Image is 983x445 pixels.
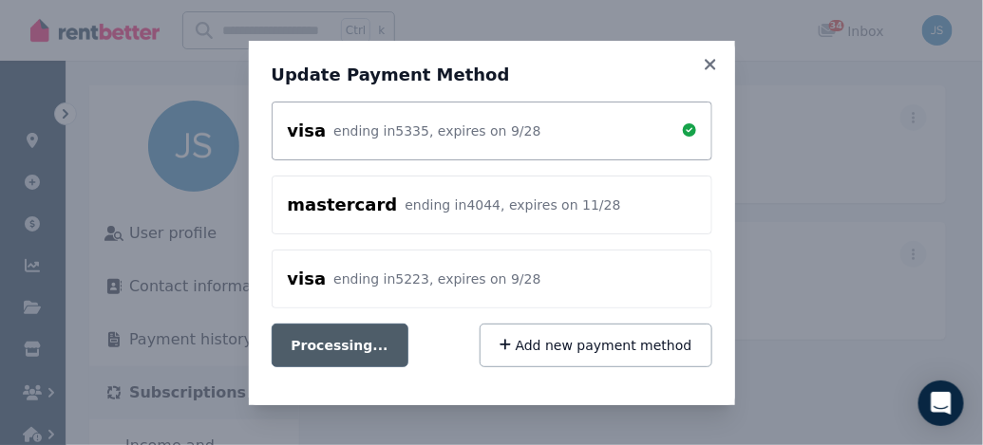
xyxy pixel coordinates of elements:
div: mastercard [288,192,398,218]
div: visa [288,266,327,292]
div: ending in 4044 , expires on 11 / 28 [405,195,620,214]
div: visa [288,118,327,144]
div: ending in 5335 , expires on 9 / 28 [333,121,540,140]
div: ending in 5223 , expires on 9 / 28 [333,269,540,288]
div: Open Intercom Messenger [918,380,964,426]
button: Add new payment method [480,324,711,367]
h3: Update Payment Method [272,64,712,86]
